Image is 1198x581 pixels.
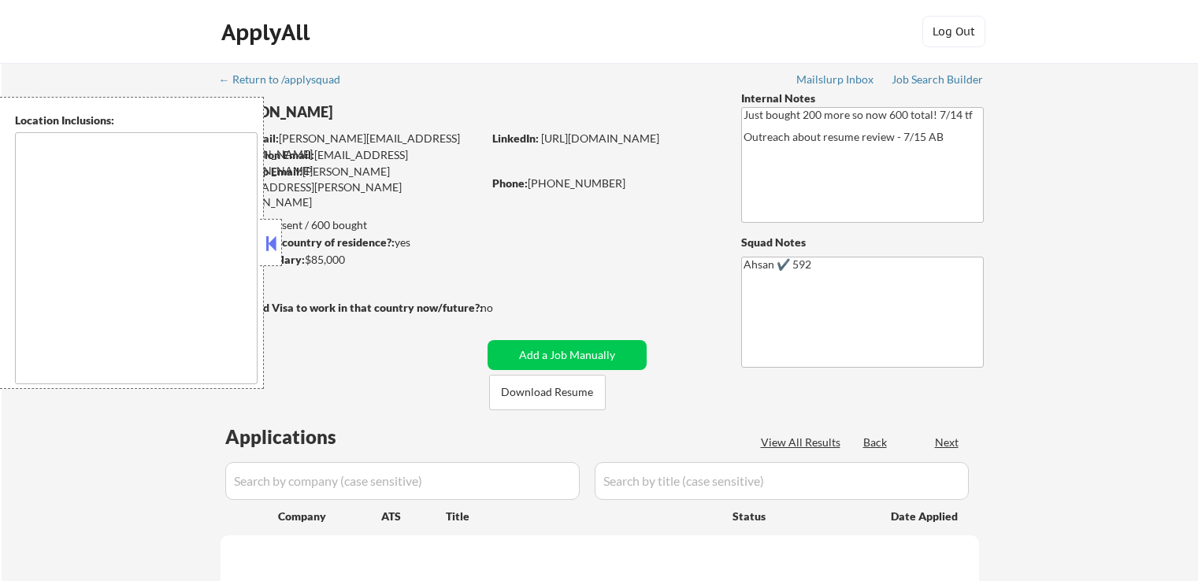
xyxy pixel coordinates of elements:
[480,300,525,316] div: no
[595,462,969,500] input: Search by title (case sensitive)
[225,462,580,500] input: Search by company (case sensitive)
[15,113,258,128] div: Location Inclusions:
[935,435,960,450] div: Next
[741,235,984,250] div: Squad Notes
[892,74,984,85] div: Job Search Builder
[761,435,845,450] div: View All Results
[863,435,888,450] div: Back
[541,131,659,145] a: [URL][DOMAIN_NAME]
[219,74,355,85] div: ← Return to /applysquad
[381,509,446,524] div: ATS
[492,131,539,145] strong: LinkedIn:
[446,509,718,524] div: Title
[221,131,482,161] div: [PERSON_NAME][EMAIL_ADDRESS][DOMAIN_NAME]
[221,19,314,46] div: ApplyAll
[225,427,381,446] div: Applications
[492,176,528,190] strong: Phone:
[221,164,482,210] div: [PERSON_NAME][EMAIL_ADDRESS][PERSON_NAME][DOMAIN_NAME]
[741,91,984,106] div: Internal Notes
[796,73,875,89] a: Mailslurp Inbox
[891,509,960,524] div: Date Applied
[278,509,381,524] div: Company
[796,74,875,85] div: Mailslurp Inbox
[221,102,544,122] div: [PERSON_NAME]
[219,73,355,89] a: ← Return to /applysquad
[221,147,482,178] div: [EMAIL_ADDRESS][DOMAIN_NAME]
[220,235,477,250] div: yes
[220,235,395,249] strong: Can work in country of residence?:
[922,16,985,47] button: Log Out
[492,176,715,191] div: [PHONE_NUMBER]
[488,340,647,370] button: Add a Job Manually
[489,375,606,410] button: Download Resume
[220,217,482,233] div: 423 sent / 600 bought
[220,252,482,268] div: $85,000
[733,501,868,530] div: Status
[221,301,483,314] strong: Will need Visa to work in that country now/future?:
